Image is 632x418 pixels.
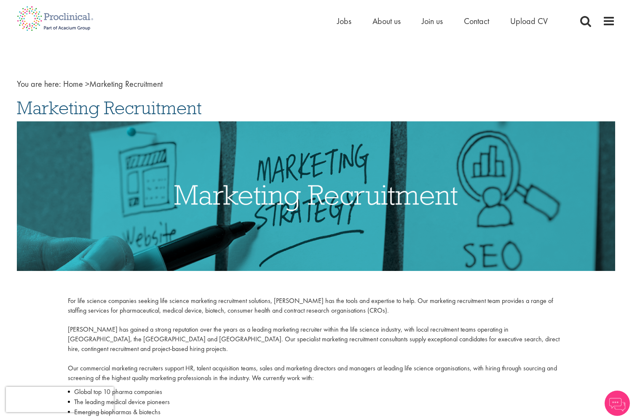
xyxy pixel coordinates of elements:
a: About us [372,16,401,27]
a: Join us [422,16,443,27]
p: For life science companies seeking life science marketing recruitment solutions, [PERSON_NAME] ha... [68,296,564,383]
li: Global top 10 pharma companies [68,387,564,397]
img: Chatbot [605,391,630,416]
a: Contact [464,16,489,27]
span: You are here: [17,78,61,89]
a: Upload CV [510,16,548,27]
img: Marketing Recruitment [17,121,615,271]
span: > [85,78,89,89]
span: Marketing Recruitment [17,96,202,119]
li: The leading medical device pioneers [68,397,564,407]
span: Marketing Recruitment [63,78,163,89]
iframe: reCAPTCHA [6,387,114,412]
a: Jobs [337,16,351,27]
a: breadcrumb link to Home [63,78,83,89]
li: Emerging biopharmas & biotechs [68,407,564,417]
